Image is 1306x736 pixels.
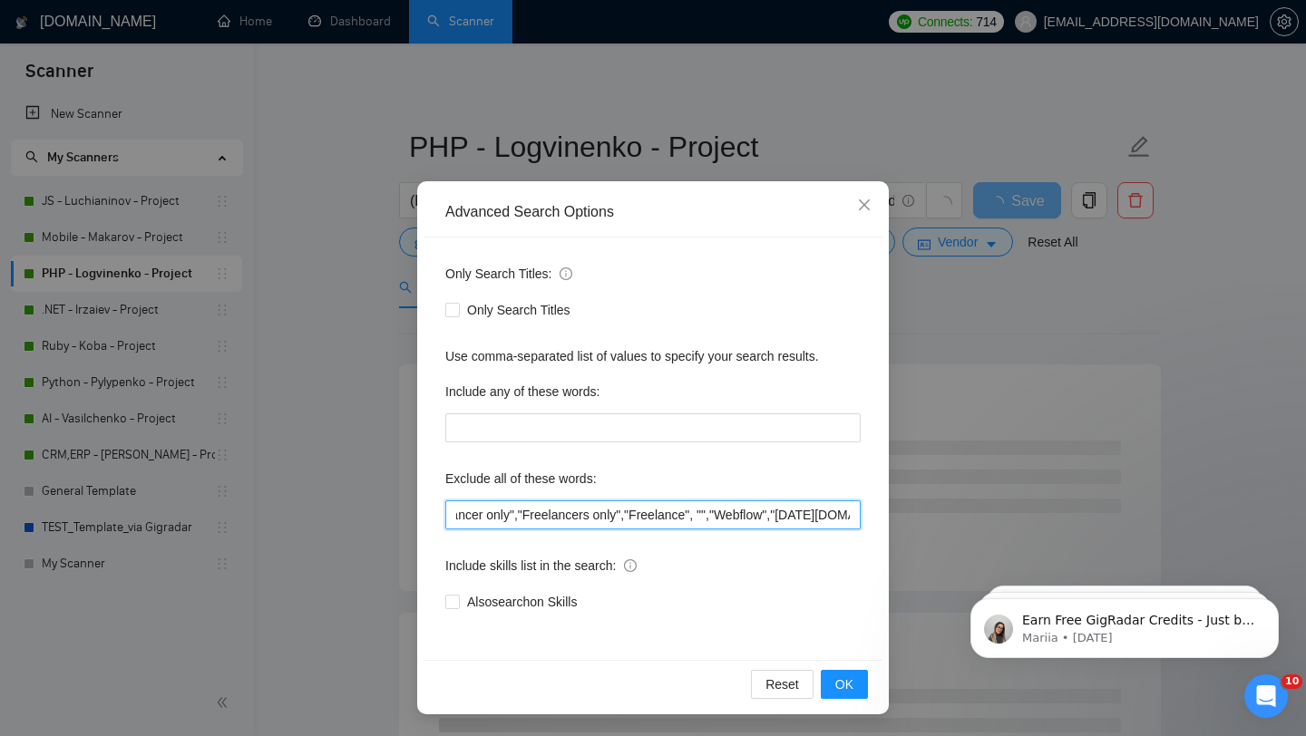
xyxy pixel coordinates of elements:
label: Include any of these words: [445,377,599,406]
span: OK [835,674,853,694]
iframe: Intercom notifications message [943,560,1306,687]
button: OK [821,670,868,699]
span: Also search on Skills [460,592,584,612]
span: Reset [765,674,799,694]
label: Exclude all of these words: [445,464,597,493]
span: Include skills list in the search: [445,556,637,576]
span: Only Search Titles [460,300,578,320]
span: close [857,198,872,212]
button: Close [840,181,889,230]
button: Reset [751,670,814,699]
span: 10 [1282,674,1302,689]
div: Use comma-separated list of values to specify your search results. [445,346,861,366]
span: info-circle [624,559,637,572]
span: Only Search Titles: [445,264,572,284]
span: info-circle [560,267,572,280]
iframe: Intercom live chat [1244,674,1288,718]
div: Advanced Search Options [445,202,861,222]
